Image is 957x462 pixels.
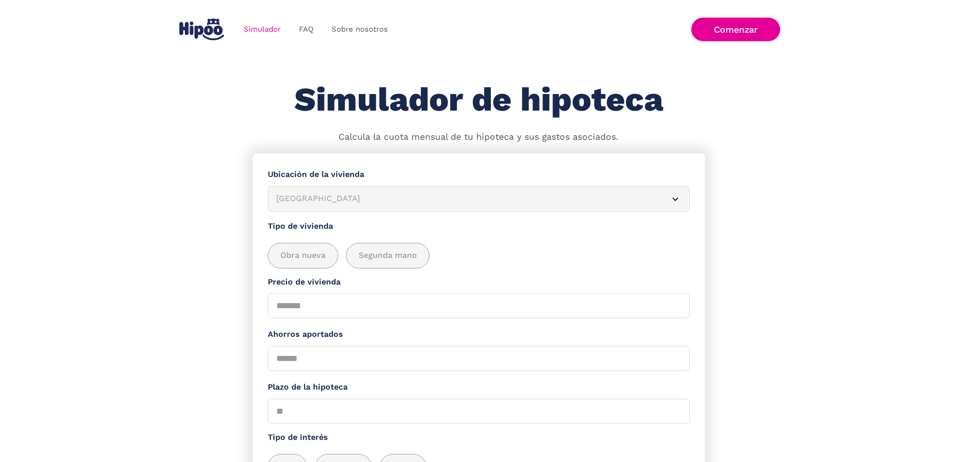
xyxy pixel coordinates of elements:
label: Tipo de interés [268,431,690,444]
a: Simulador [235,20,290,39]
label: Precio de vivienda [268,276,690,289]
a: Sobre nosotros [323,20,397,39]
a: Comenzar [691,18,780,41]
p: Calcula la cuota mensual de tu hipoteca y sus gastos asociados. [339,131,618,144]
label: Ahorros aportados [268,328,690,341]
h1: Simulador de hipoteca [294,81,663,118]
div: add_description_here [268,243,690,268]
label: Ubicación de la vivienda [268,168,690,181]
label: Plazo de la hipoteca [268,381,690,394]
article: [GEOGRAPHIC_DATA] [268,186,690,212]
a: FAQ [290,20,323,39]
div: [GEOGRAPHIC_DATA] [276,193,657,205]
span: Segunda mano [359,249,417,262]
a: home [177,15,227,44]
span: Obra nueva [280,249,326,262]
label: Tipo de vivienda [268,220,690,233]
